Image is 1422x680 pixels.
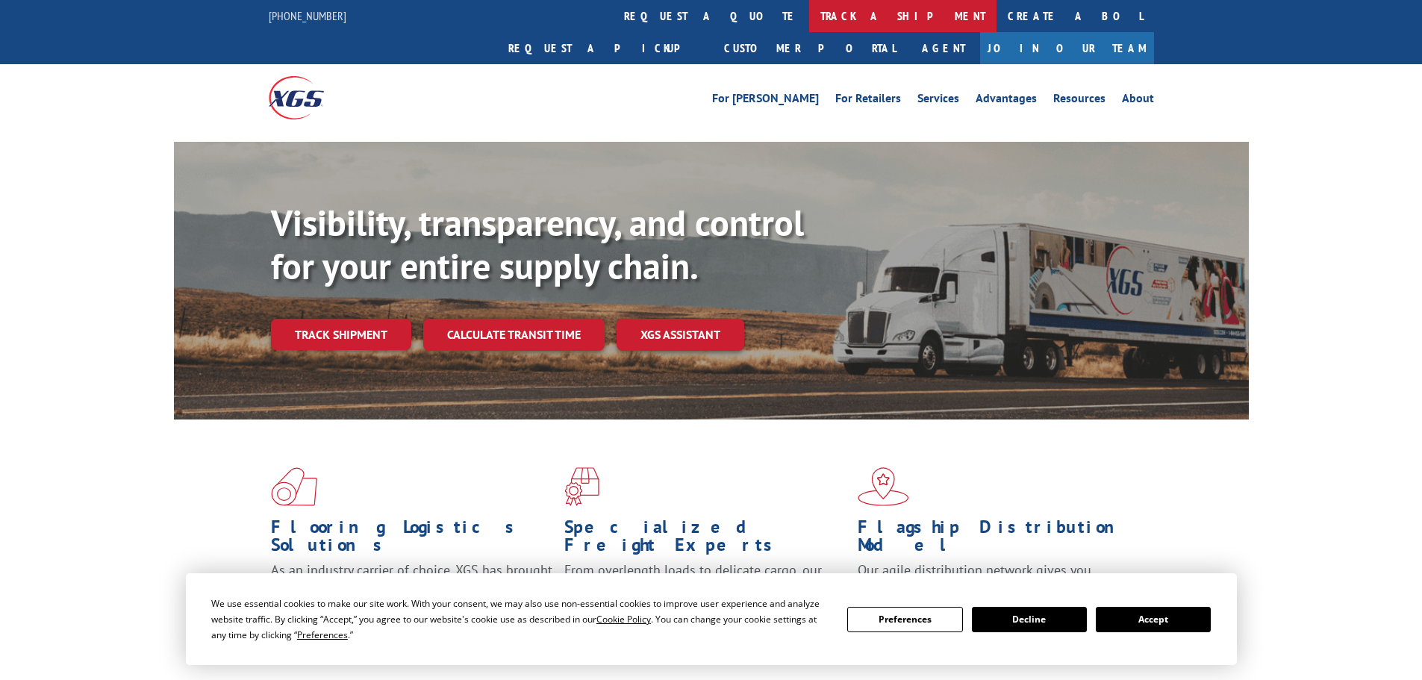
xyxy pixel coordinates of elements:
button: Preferences [847,607,962,632]
div: Cookie Consent Prompt [186,573,1237,665]
p: From overlength loads to delicate cargo, our experienced staff knows the best way to move your fr... [564,561,846,628]
span: As an industry carrier of choice, XGS has brought innovation and dedication to flooring logistics... [271,561,552,614]
a: Customer Portal [713,32,907,64]
img: xgs-icon-total-supply-chain-intelligence-red [271,467,317,506]
a: About [1122,93,1154,109]
a: Request a pickup [497,32,713,64]
span: Preferences [297,628,348,641]
a: Services [917,93,959,109]
b: Visibility, transparency, and control for your entire supply chain. [271,199,804,289]
a: Calculate transit time [423,319,605,351]
h1: Flooring Logistics Solutions [271,518,553,561]
a: For Retailers [835,93,901,109]
span: Cookie Policy [596,613,651,626]
button: Accept [1096,607,1211,632]
a: XGS ASSISTANT [617,319,744,351]
a: [PHONE_NUMBER] [269,8,346,23]
a: Join Our Team [980,32,1154,64]
a: Track shipment [271,319,411,350]
h1: Specialized Freight Experts [564,518,846,561]
h1: Flagship Distribution Model [858,518,1140,561]
a: Resources [1053,93,1106,109]
div: We use essential cookies to make our site work. With your consent, we may also use non-essential ... [211,596,829,643]
img: xgs-icon-focused-on-flooring-red [564,467,599,506]
button: Decline [972,607,1087,632]
a: For [PERSON_NAME] [712,93,819,109]
span: Our agile distribution network gives you nationwide inventory management on demand. [858,561,1132,596]
a: Agent [907,32,980,64]
a: Advantages [976,93,1037,109]
img: xgs-icon-flagship-distribution-model-red [858,467,909,506]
